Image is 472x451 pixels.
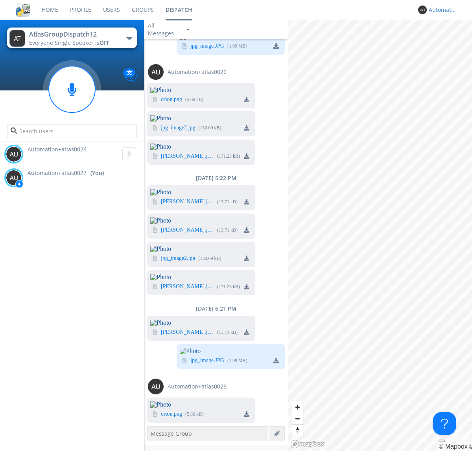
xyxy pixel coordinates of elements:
div: Everyone · [29,39,118,47]
div: ( 5.66 kB ) [185,96,203,103]
span: Automation+atlas0026 [28,145,87,153]
div: AtlasGroupDispatch12 [29,30,118,39]
img: Photo [150,115,255,121]
img: image icon [152,153,158,159]
img: Photo [150,320,255,326]
div: ( 130.09 kB ) [199,255,221,262]
div: ( 13.71 kB ) [217,227,238,234]
img: Photo [150,401,255,408]
img: image icon [152,97,158,102]
img: download media button [273,358,279,363]
button: AtlasGroupDispatch12Everyone·Single Speaker isOFF [7,28,136,48]
span: Automation+atlas0027 [28,169,87,177]
img: image icon [152,256,158,261]
img: download media button [244,284,249,289]
div: ( 13.71 kB ) [217,199,238,205]
iframe: Toggle Customer Support [433,412,456,435]
img: Photo [150,217,255,224]
div: ( 171.25 kB ) [217,153,240,160]
button: Zoom in [292,401,303,413]
img: 373638.png [6,170,22,186]
a: orion.png [161,411,182,418]
a: jpg_image.JPG [190,358,224,364]
div: [DATE] 5:22 PM [144,174,288,182]
img: 373638.png [148,379,164,394]
img: download media button [244,411,249,417]
a: [PERSON_NAME].jpeg [161,284,214,290]
img: 373638.png [148,64,164,80]
div: ( 130.09 kB ) [199,125,221,131]
div: ( 171.25 kB ) [217,283,240,290]
a: [PERSON_NAME].jpeg [161,227,214,234]
a: [PERSON_NAME].jpeg [161,330,214,336]
img: Photo [150,274,255,280]
img: download media button [244,97,249,102]
img: 373638.png [9,30,25,47]
img: Photo [150,246,255,252]
img: Photo [180,348,285,354]
button: Zoom out [292,413,303,424]
span: Automation+atlas0026 [168,68,227,76]
img: download media button [273,43,279,49]
div: [DATE] 6:21 PM [144,305,288,313]
div: ( 5.66 kB ) [185,411,203,418]
input: Search users [7,124,136,138]
a: jpg_image2.jpg [161,256,195,262]
a: jpg_image2.jpg [161,125,195,131]
div: Automation+atlas0027 [429,6,458,14]
img: 373638.png [6,146,22,162]
img: 373638.png [418,6,427,14]
img: image icon [182,358,187,363]
img: caret-down-sm.svg [186,29,190,31]
div: ( 1.99 MB ) [227,43,247,50]
img: download media button [244,199,249,204]
a: jpg_image.JPG [190,43,224,50]
a: Mapbox [439,443,467,450]
span: OFF [100,39,109,46]
div: ( 1.99 MB ) [227,357,247,364]
a: [PERSON_NAME].jpeg [161,199,214,205]
a: [PERSON_NAME].jpeg [161,153,214,160]
div: (You) [90,169,104,177]
img: image icon [152,330,158,335]
button: Toggle attribution [439,440,445,442]
img: download media button [244,125,249,131]
a: orion.png [161,97,182,103]
img: Photo [150,87,255,93]
img: image icon [152,125,158,131]
img: image icon [152,227,158,233]
img: Photo [150,189,255,195]
img: cddb5a64eb264b2086981ab96f4c1ba7 [16,3,30,17]
img: download media button [244,330,249,335]
img: download media button [244,227,249,233]
img: Photo [150,144,255,150]
img: image icon [152,284,158,289]
img: image icon [152,199,158,204]
img: download media button [244,153,249,159]
a: Mapbox logo [290,440,325,449]
img: image icon [152,411,158,417]
div: ( 13.71 kB ) [217,329,238,336]
img: Translation enabled [123,68,137,82]
span: Automation+atlas0026 [168,383,227,390]
button: Reset bearing to north [292,424,303,436]
div: All Messages [148,22,179,37]
img: image icon [182,43,187,49]
img: download media button [244,256,249,261]
span: Single Speaker is [55,39,109,46]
